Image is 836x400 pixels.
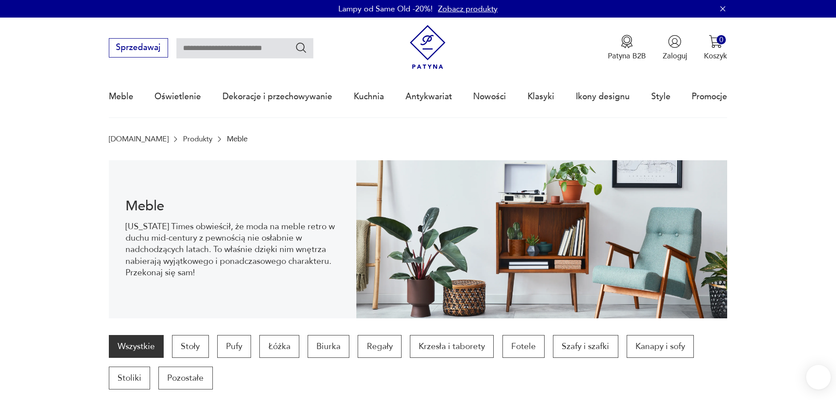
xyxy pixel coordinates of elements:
[527,76,554,117] a: Klasyki
[692,76,727,117] a: Promocje
[358,335,401,358] a: Regały
[126,200,339,213] h1: Meble
[608,35,646,61] button: Patyna B2B
[709,35,722,48] img: Ikona koszyka
[109,367,150,389] a: Stoliki
[806,365,831,389] iframe: Smartsupp widget button
[620,35,634,48] img: Ikona medalu
[126,221,339,279] p: [US_STATE] Times obwieścił, że moda na meble retro w duchu mid-century z pewnością nie osłabnie w...
[553,335,618,358] a: Szafy i szafki
[717,35,726,44] div: 0
[704,51,727,61] p: Koszyk
[473,76,506,117] a: Nowości
[227,135,248,143] p: Meble
[222,76,332,117] a: Dekoracje i przechowywanie
[295,41,308,54] button: Szukaj
[109,45,168,52] a: Sprzedawaj
[183,135,212,143] a: Produkty
[405,76,452,117] a: Antykwariat
[338,4,433,14] p: Lampy od Same Old -20%!
[259,335,299,358] a: Łóżka
[154,76,201,117] a: Oświetlenie
[109,135,169,143] a: [DOMAIN_NAME]
[576,76,630,117] a: Ikony designu
[158,367,212,389] a: Pozostałe
[410,335,494,358] a: Krzesła i taborety
[668,35,682,48] img: Ikonka użytkownika
[109,38,168,58] button: Sprzedawaj
[405,25,450,69] img: Patyna - sklep z meblami i dekoracjami vintage
[217,335,251,358] a: Pufy
[438,4,498,14] a: Zobacz produkty
[608,35,646,61] a: Ikona medaluPatyna B2B
[502,335,545,358] a: Fotele
[308,335,349,358] a: Biurka
[109,76,133,117] a: Meble
[704,35,727,61] button: 0Koszyk
[109,335,164,358] a: Wszystkie
[627,335,694,358] a: Kanapy i sofy
[663,35,687,61] button: Zaloguj
[356,160,728,318] img: Meble
[172,335,208,358] a: Stoły
[354,76,384,117] a: Kuchnia
[663,51,687,61] p: Zaloguj
[651,76,671,117] a: Style
[608,51,646,61] p: Patyna B2B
